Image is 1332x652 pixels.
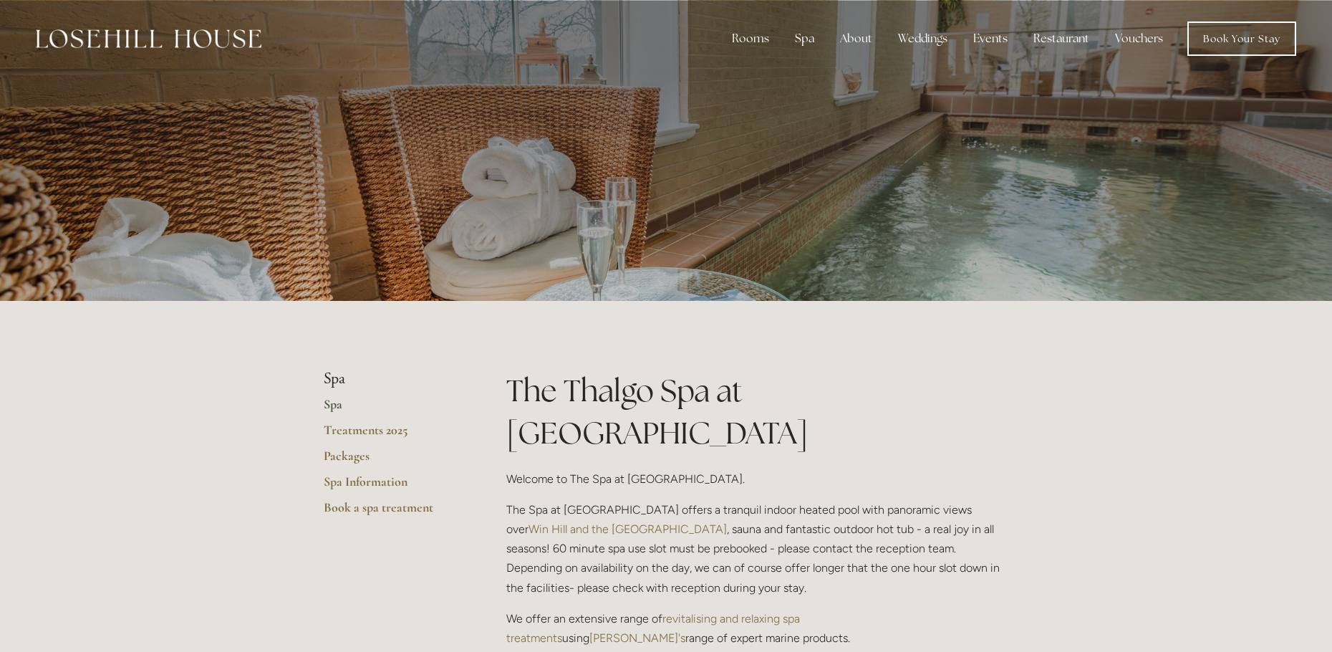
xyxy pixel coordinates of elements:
div: Restaurant [1022,24,1101,53]
a: [PERSON_NAME]'s [589,631,685,645]
a: Book Your Stay [1187,21,1296,56]
div: Events [962,24,1019,53]
p: Welcome to The Spa at [GEOGRAPHIC_DATA]. [506,469,1008,489]
img: Losehill House [36,29,261,48]
div: Spa [783,24,826,53]
a: Packages [324,448,460,474]
h1: The Thalgo Spa at [GEOGRAPHIC_DATA] [506,370,1008,454]
a: Win Hill and the [GEOGRAPHIC_DATA] [529,522,727,536]
a: Spa Information [324,474,460,499]
div: Rooms [720,24,781,53]
p: We offer an extensive range of using range of expert marine products. [506,609,1008,648]
div: Weddings [887,24,959,53]
a: Spa [324,396,460,422]
a: Vouchers [1104,24,1174,53]
div: About [829,24,884,53]
a: Treatments 2025 [324,422,460,448]
a: Book a spa treatment [324,499,460,525]
p: The Spa at [GEOGRAPHIC_DATA] offers a tranquil indoor heated pool with panoramic views over , sau... [506,500,1008,598]
li: Spa [324,370,460,388]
